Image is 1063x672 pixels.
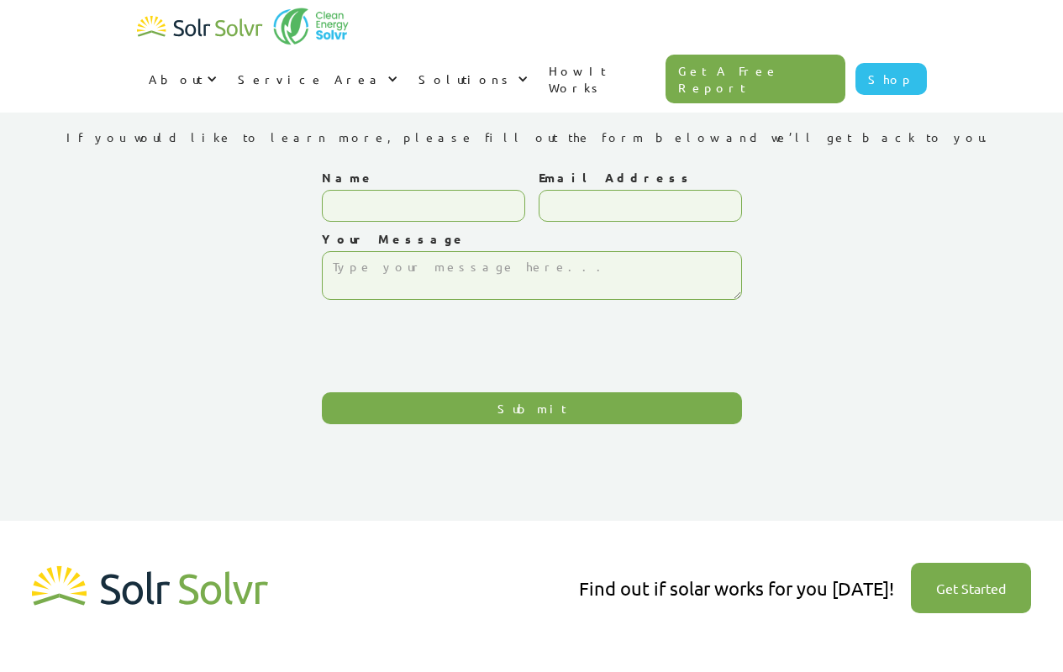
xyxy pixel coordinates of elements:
label: Name [322,169,525,186]
a: Shop [855,63,927,95]
iframe: reCAPTCHA [322,308,577,374]
a: How It Works [537,45,666,113]
div: Solutions [407,54,537,104]
div: Solutions [418,71,513,87]
div: About [137,54,226,104]
div: About [149,71,203,87]
form: Contact Us Form [322,169,742,424]
a: Get Started [911,563,1031,613]
a: Get A Free Report [666,55,845,103]
label: Email Address [539,169,742,186]
div: If you would like to learn more, please fill out the form below and we’ll get back to you. [66,129,997,145]
div: Service Area [226,54,407,104]
div: Find out if solar works for you [DATE]! [579,575,894,601]
input: Submit [322,392,742,424]
label: Your Message [322,230,742,247]
div: Service Area [238,71,383,87]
